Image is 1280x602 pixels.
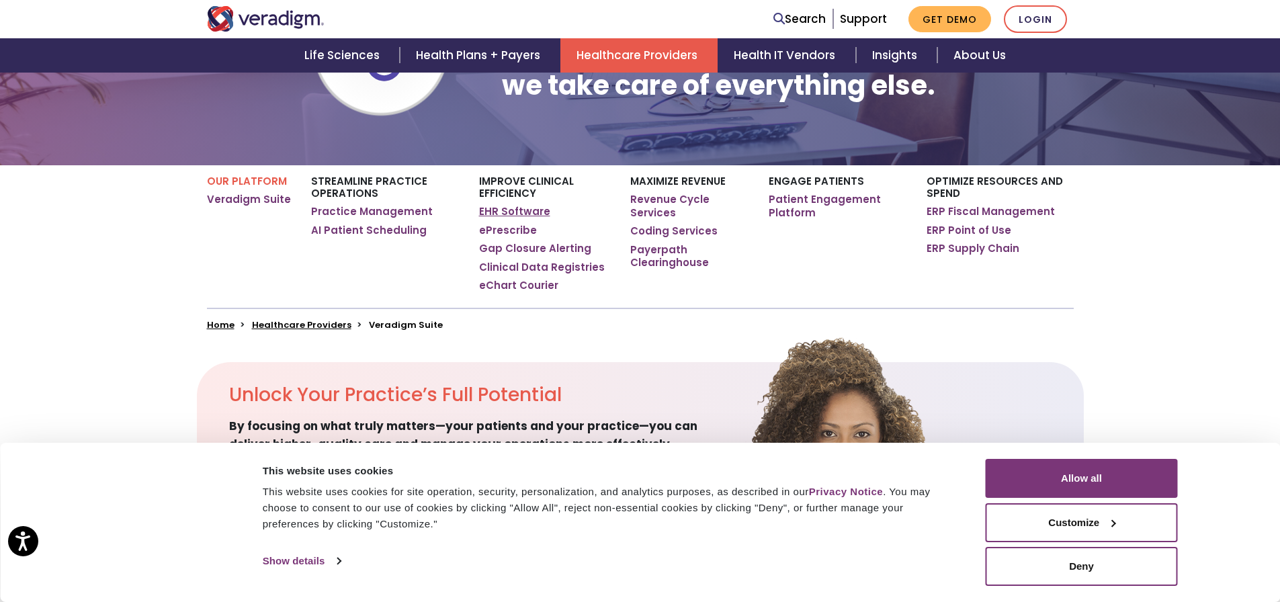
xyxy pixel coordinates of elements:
a: Veradigm Suite [207,193,291,206]
a: eChart Courier [479,279,558,292]
a: Login [1004,5,1067,33]
span: By focusing on what truly matters—your patients and your practice—you can deliver higher-quality ... [229,417,714,454]
button: Customize [986,503,1178,542]
a: Search [773,10,826,28]
a: Insights [856,38,937,73]
a: Health Plans + Payers [400,38,560,73]
a: ePrescribe [479,224,537,237]
a: Get Demo [908,6,991,32]
button: Deny [986,547,1178,586]
img: Veradigm logo [207,6,325,32]
a: Home [207,318,234,331]
a: ERP Supply Chain [927,242,1019,255]
a: Support [840,11,887,27]
a: Healthcare Providers [560,38,718,73]
a: Patient Engagement Platform [769,193,906,219]
a: Healthcare Providers [252,318,351,331]
a: ERP Point of Use [927,224,1011,237]
a: AI Patient Scheduling [311,224,427,237]
button: Allow all [986,459,1178,498]
h1: You take care of your patients, we take care of everything else. [502,37,935,101]
a: EHR Software [479,205,550,218]
a: Health IT Vendors [718,38,855,73]
div: This website uses cookies [263,463,955,479]
a: Show details [263,551,341,571]
a: Payerpath Clearinghouse [630,243,748,269]
a: Gap Closure Alerting [479,242,591,255]
h2: Unlock Your Practice’s Full Potential [229,384,714,406]
div: This website uses cookies for site operation, security, personalization, and analytics purposes, ... [263,484,955,532]
a: Coding Services [630,224,718,238]
a: Clinical Data Registries [479,261,605,274]
a: Revenue Cycle Services [630,193,748,219]
a: Privacy Notice [809,486,883,497]
a: ERP Fiscal Management [927,205,1055,218]
a: Life Sciences [288,38,400,73]
a: Practice Management [311,205,433,218]
a: About Us [937,38,1022,73]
